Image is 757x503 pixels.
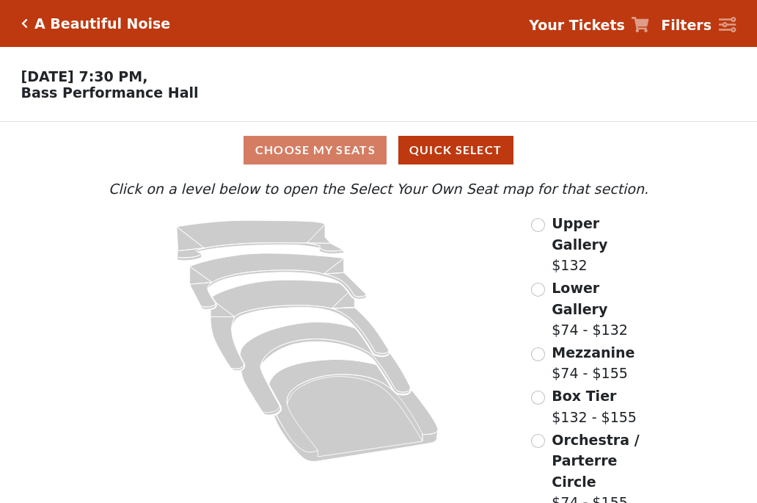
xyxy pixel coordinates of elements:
[34,15,170,32] h5: A Beautiful Noise
[552,213,652,276] label: $132
[552,215,607,253] span: Upper Gallery
[269,360,439,462] path: Orchestra / Parterre Circle - Seats Available: 42
[661,15,736,36] a: Filters
[177,220,344,261] path: Upper Gallery - Seats Available: 163
[552,278,652,341] label: $74 - $132
[398,136,513,164] button: Quick Select
[552,432,639,490] span: Orchestra / Parterre Circle
[552,280,607,317] span: Lower Gallery
[529,15,649,36] a: Your Tickets
[190,253,367,309] path: Lower Gallery - Seats Available: 149
[552,344,635,361] span: Mezzanine
[529,17,625,33] strong: Your Tickets
[661,17,712,33] strong: Filters
[552,342,635,384] label: $74 - $155
[552,386,637,427] label: $132 - $155
[552,388,616,404] span: Box Tier
[105,178,652,200] p: Click on a level below to open the Select Your Own Seat map for that section.
[21,18,28,29] a: Click here to go back to filters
